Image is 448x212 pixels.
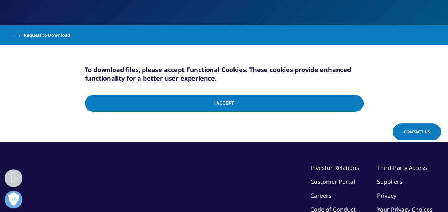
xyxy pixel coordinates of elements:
[310,178,355,186] a: Customer Portal
[377,192,396,200] a: Privacy
[310,192,331,200] a: Careers
[24,29,70,42] span: Request to Download
[5,191,22,208] button: Open Preferences
[377,164,427,172] a: Third-Party Access
[310,164,359,172] a: Investor Relations
[85,65,364,82] h5: To download files, please accept Functional Cookies. These cookies provide enhanced functionality...
[85,95,364,112] input: I Accept
[377,178,402,186] a: Suppliers
[403,129,430,135] span: Contact Us
[393,123,441,140] a: Contact Us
